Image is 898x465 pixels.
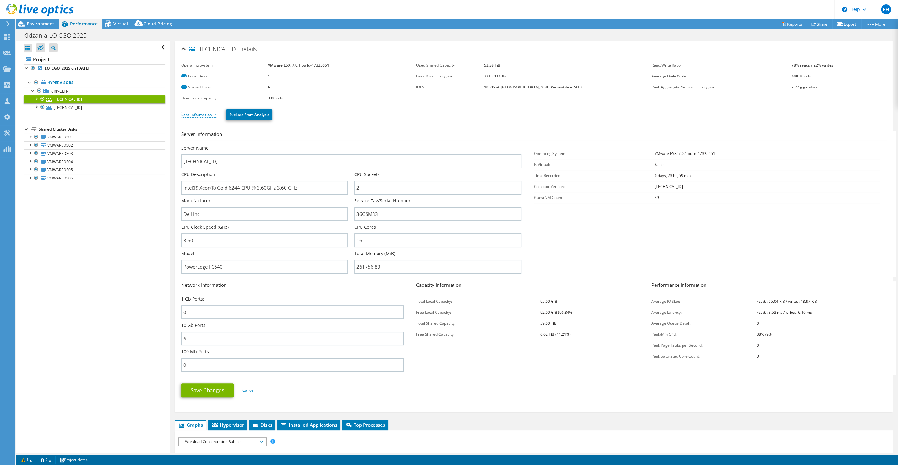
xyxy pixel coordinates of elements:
[540,299,557,304] b: 95.00 GiB
[651,340,757,351] td: Peak Page Faults per Second:
[24,149,165,158] a: VMWAREDS03
[70,21,98,27] span: Performance
[181,250,194,257] label: Model
[416,329,540,340] td: Free Shared Capacity:
[540,332,571,337] b: 6.62 TiB (11.21%)
[651,84,792,90] label: Peak Aggregate Network Throughput
[757,310,812,315] b: reads: 3.53 ms / writes: 6.16 ms
[280,422,337,428] span: Installed Applications
[24,87,165,95] a: CRP-CLTR
[181,281,410,291] h3: Network Information
[416,296,540,307] td: Total Local Capacity:
[655,151,715,156] b: VMware ESXi 7.0.1 build-17325551
[655,173,691,178] b: 6 days, 23 hr, 59 min
[792,73,811,79] b: 448.20 GiB
[24,95,165,103] a: [TECHNICAL_ID]
[45,66,89,71] b: LO_CGO_2025 on [DATE]
[534,192,655,203] td: Guest VM Count:
[655,195,659,200] b: 39
[792,84,818,90] b: 2.77 gigabits/s
[20,32,96,39] h1: Kidzania LO CGO 2025
[24,141,165,149] a: VMWAREDS02
[881,4,891,14] span: EH
[540,321,557,326] b: 59.00 TiB
[534,159,655,170] td: Is Virtual:
[534,148,655,159] td: Operating System:
[211,422,244,428] span: Hypervisor
[55,456,92,464] a: Project Notes
[113,21,128,27] span: Virtual
[252,422,272,428] span: Disks
[39,126,165,133] div: Shared Cluster Disks
[651,73,792,79] label: Average Daily Write
[651,296,757,307] td: Average IO Size:
[534,170,655,181] td: Time Recorded:
[268,73,270,79] b: 1
[651,318,757,329] td: Average Queue Depth:
[181,112,217,117] a: Less Information
[534,181,655,192] td: Collector Version:
[239,45,257,53] span: Details
[416,307,540,318] td: Free Local Capacity:
[540,310,574,315] b: 92.00 GiB (96.84%)
[181,62,268,68] label: Operating System
[416,84,484,90] label: IOPS:
[651,307,757,318] td: Average Latency:
[181,131,887,140] h3: Server Information
[144,21,172,27] span: Cloud Pricing
[181,198,210,204] label: Manufacturer
[861,19,890,29] a: More
[655,184,683,189] b: [TECHNICAL_ID]
[181,224,229,230] label: CPU Clock Speed (GHz)
[416,62,484,68] label: Used Shared Capacity
[181,84,268,90] label: Shared Disks
[181,73,268,79] label: Local Disks
[181,171,215,178] label: CPU Description
[807,19,832,29] a: Share
[17,456,36,464] a: 1
[416,318,540,329] td: Total Shared Capacity:
[268,84,270,90] b: 6
[181,95,268,101] label: Used Local Capacity
[354,250,395,257] label: Total Memory (MiB)
[354,171,380,178] label: CPU Sockets
[24,54,165,64] a: Project
[24,79,165,87] a: Hypervisors
[651,351,757,362] td: Peak Saturated Core Count:
[651,62,792,68] label: Read/Write Ratio
[24,133,165,141] a: VMWAREDS01
[777,19,807,29] a: Reports
[416,73,484,79] label: Peak Disk Throughput
[345,422,385,428] span: Top Processes
[182,438,263,446] span: Workload Concentration Bubble
[757,354,759,359] b: 0
[181,383,234,397] a: Save Changes
[178,422,203,428] span: Graphs
[24,174,165,182] a: VMWAREDS06
[354,224,376,230] label: CPU Cores
[24,103,165,111] a: [TECHNICAL_ID]
[27,21,54,27] span: Environment
[24,158,165,166] a: VMWAREDS04
[51,88,68,94] span: CRP-CLTR
[842,7,847,12] svg: \n
[757,299,817,304] b: reads: 55.04 KiB / writes: 18.97 KiB
[484,62,500,68] b: 52.38 TiB
[36,456,56,464] a: 2
[832,19,861,29] a: Export
[242,387,254,393] a: Cancel
[354,198,411,204] label: Service Tag/Serial Number
[181,296,204,302] label: 1 Gb Ports:
[416,281,645,291] h3: Capacity Information
[226,109,272,120] a: Exclude From Analysis
[181,349,210,355] label: 100 Mb Ports:
[792,62,833,68] b: 78% reads / 22% writes
[268,62,329,68] b: VMware ESXi 7.0.1 build-17325551
[181,322,207,329] label: 10 Gb Ports:
[757,343,759,348] b: 0
[757,321,759,326] b: 0
[655,162,664,167] b: False
[651,329,757,340] td: Peak/Min CPU:
[24,166,165,174] a: VMWAREDS05
[651,281,880,291] h3: Performance Information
